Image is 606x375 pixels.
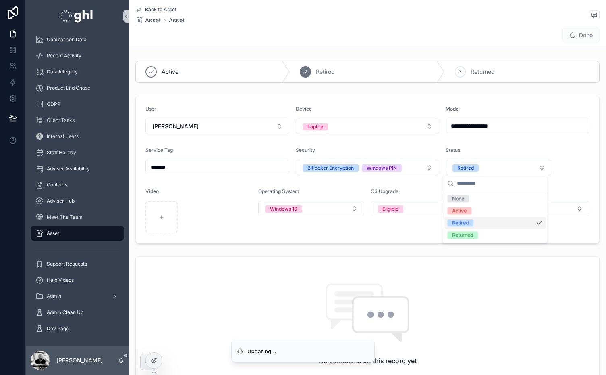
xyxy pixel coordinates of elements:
[47,52,81,59] span: Recent Activity
[47,214,83,220] span: Meet The Team
[152,122,199,130] span: [PERSON_NAME]
[31,178,124,192] a: Contacts
[296,160,440,175] button: Select Button
[145,147,173,153] span: Service Tag
[446,106,460,112] span: Model
[31,81,124,95] a: Product End Chase
[296,119,440,134] button: Select Button
[367,164,397,172] div: Windows PIN
[316,68,335,76] span: Retired
[169,16,185,24] a: Asset
[135,16,161,24] a: Asset
[47,198,75,204] span: Adviser Hub
[47,69,78,75] span: Data Integrity
[31,289,124,304] a: Admin
[304,69,307,75] span: 2
[31,113,124,128] a: Client Tasks
[31,129,124,144] a: Internal Users
[47,182,67,188] span: Contacts
[26,32,129,346] div: scrollable content
[47,325,69,332] span: Dev Page
[247,348,276,356] div: Updating...
[47,261,87,267] span: Support Requests
[452,219,469,226] div: Retired
[47,293,61,300] span: Admin
[47,277,74,283] span: Help Videos
[56,356,103,365] p: [PERSON_NAME]
[270,205,297,213] div: Windows 10
[162,68,178,76] span: Active
[452,231,473,239] div: Returned
[442,191,547,243] div: Suggestions
[47,117,75,124] span: Client Tasks
[135,6,176,13] a: Back to Asset
[258,201,365,216] button: Select Button
[47,85,90,91] span: Product End Chase
[362,163,402,172] button: Unselect WINDOWS_PIN
[459,69,461,75] span: 3
[145,106,156,112] span: User
[31,65,124,79] a: Data Integrity
[145,188,159,194] span: Video
[31,194,124,208] a: Adviser Hub
[31,32,124,47] a: Comparison Data
[31,97,124,111] a: GDPR
[307,164,354,172] div: Bitlocker Encryption
[31,210,124,224] a: Meet The Team
[319,356,417,366] h2: No comments on this record yet
[371,188,398,194] span: OS Upgrade
[303,163,359,172] button: Unselect BITLOCKER_ENCRYPTION
[31,48,124,63] a: Recent Activity
[47,133,79,140] span: Internal Users
[145,6,176,13] span: Back to Asset
[47,36,87,43] span: Comparison Data
[31,161,124,176] a: Adviser Availability
[31,273,124,287] a: Help Videos
[31,305,124,320] a: Admin Clean Up
[31,145,124,160] a: Staff Holiday
[452,207,467,214] div: Active
[145,16,161,24] span: Asset
[307,123,323,130] div: Laptop
[47,166,90,172] span: Adviser Availability
[452,195,464,202] div: None
[47,101,60,107] span: GDPR
[382,205,398,213] div: Eligible
[471,68,495,76] span: Returned
[31,226,124,241] a: Asset
[446,147,460,153] span: Status
[31,321,124,336] a: Dev Page
[371,201,477,216] button: Select Button
[296,106,312,112] span: Device
[47,309,83,316] span: Admin Clean Up
[47,230,59,237] span: Asset
[296,147,315,153] span: Security
[258,188,299,194] span: Operating System
[59,10,95,23] img: App logo
[31,257,124,271] a: Support Requests
[446,160,552,175] button: Select Button
[47,149,76,156] span: Staff Holiday
[457,164,474,172] div: Retired
[145,119,289,134] button: Select Button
